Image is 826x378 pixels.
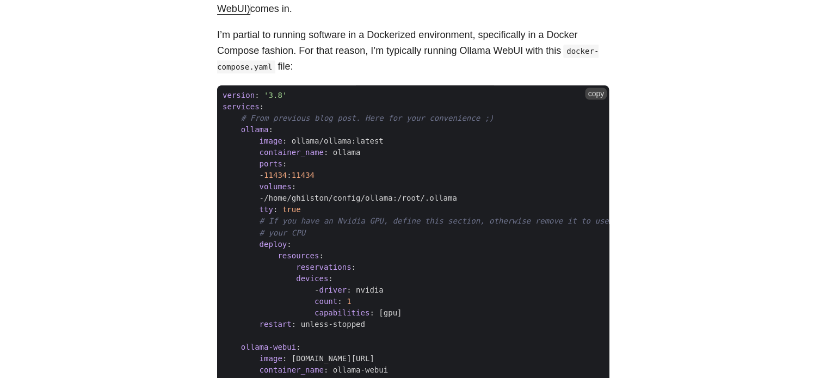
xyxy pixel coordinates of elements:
p: I’m partial to running software in a Dockerized environment, specifically in a Docker Compose fas... [217,27,609,74]
span: true [282,205,301,214]
span: : [337,297,342,306]
span: ollama/ollama:latest [292,137,384,145]
span: # From previous blog post. Here for your convenience ;) [241,114,494,122]
span: : [352,263,356,271]
span: image [260,137,282,145]
span: ollama-webui [333,365,388,374]
span: reservations [296,263,351,271]
span: unless-stopped [301,320,365,329]
span: : [282,354,287,363]
span: : [319,251,323,260]
span: : [287,240,291,249]
span: ports [260,159,282,168]
span: devices [296,274,328,283]
span: '3.8' [264,91,287,100]
span: container_name [260,365,324,374]
span: container_name [260,148,324,157]
span: restart [260,320,292,329]
span: : [282,137,287,145]
span: /home/ghilston/config/ollama:/root/.ollama [264,194,457,202]
span: version [223,91,255,100]
span: : [292,182,296,191]
span: # If you have an Nvidia GPU, define this section, otherwise remove it to use [260,216,609,225]
span: services [223,102,260,111]
span: ollama [241,125,269,134]
span: : [273,205,278,214]
span: : [369,308,374,317]
span: 11434 [264,171,287,179]
span: : [255,91,259,100]
code: docker-compose.yaml [217,45,599,73]
span: deploy [260,240,287,249]
span: [DOMAIN_NAME][URL] [292,354,374,363]
span: : [260,102,264,111]
span: - [217,170,320,181]
span: ollama-webui [241,343,296,351]
span: : [268,125,273,134]
span: gpu] [384,308,402,317]
span: volumes [260,182,292,191]
span: image [260,354,282,363]
span: tty [260,205,273,214]
span: capabilities [315,308,369,317]
span: [ [379,308,383,317]
button: copy [585,88,607,100]
span: : [292,320,296,329]
span: count [315,297,337,306]
span: driver [319,286,347,294]
span: - [217,193,463,204]
span: # your CPU [260,228,305,237]
span: : [296,343,300,351]
span: ollama [333,148,361,157]
span: : [328,274,332,283]
span: nvidia [356,286,384,294]
span: 11434 [292,171,315,179]
span: resources [278,251,319,260]
span: : [324,148,328,157]
span: - [217,284,389,296]
span: 1 [347,297,351,306]
span: : [287,171,291,179]
span: : [282,159,287,168]
span: : [324,365,328,374]
span: : [347,286,351,294]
